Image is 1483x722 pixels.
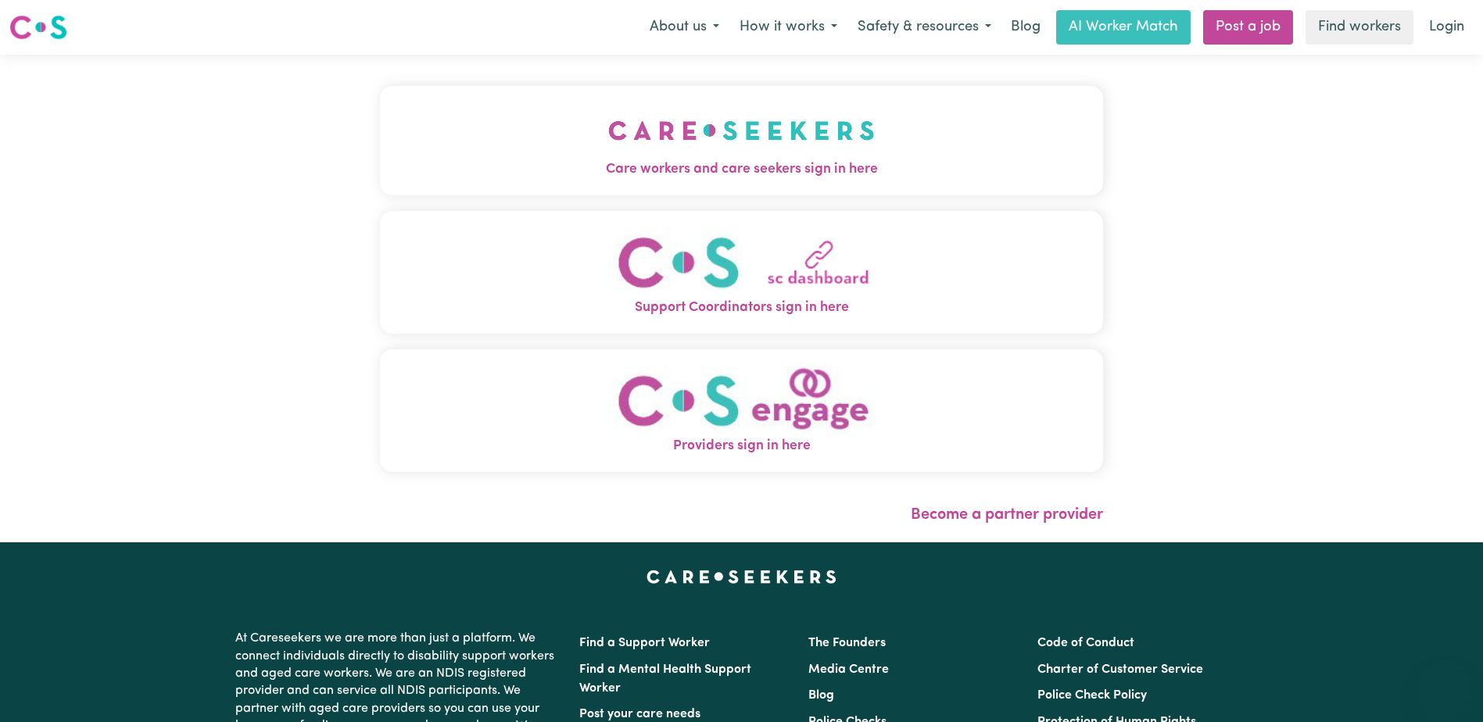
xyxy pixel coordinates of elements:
img: Careseekers logo [9,13,67,41]
a: Find a Mental Health Support Worker [579,663,751,695]
a: The Founders [808,637,886,649]
a: Find a Support Worker [579,637,710,649]
a: Post your care needs [579,708,700,720]
button: Care workers and care seekers sign in here [380,86,1103,195]
span: Providers sign in here [380,436,1103,456]
button: Safety & resources [847,11,1001,44]
a: Login [1420,10,1474,45]
a: Blog [1001,10,1050,45]
a: Become a partner provider [911,507,1103,523]
a: Code of Conduct [1037,637,1134,649]
button: About us [639,11,729,44]
span: Support Coordinators sign in here [380,298,1103,318]
a: Charter of Customer Service [1037,663,1203,676]
iframe: Button to launch messaging window [1420,659,1470,709]
a: Careseekers home page [647,570,836,583]
button: Support Coordinators sign in here [380,211,1103,334]
button: How it works [729,11,847,44]
button: Providers sign in here [380,349,1103,472]
a: Media Centre [808,663,889,676]
a: Police Check Policy [1037,689,1147,702]
span: Care workers and care seekers sign in here [380,159,1103,180]
a: Find workers [1306,10,1413,45]
a: Blog [808,689,834,702]
a: Post a job [1203,10,1293,45]
a: Careseekers logo [9,9,67,45]
a: AI Worker Match [1056,10,1191,45]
